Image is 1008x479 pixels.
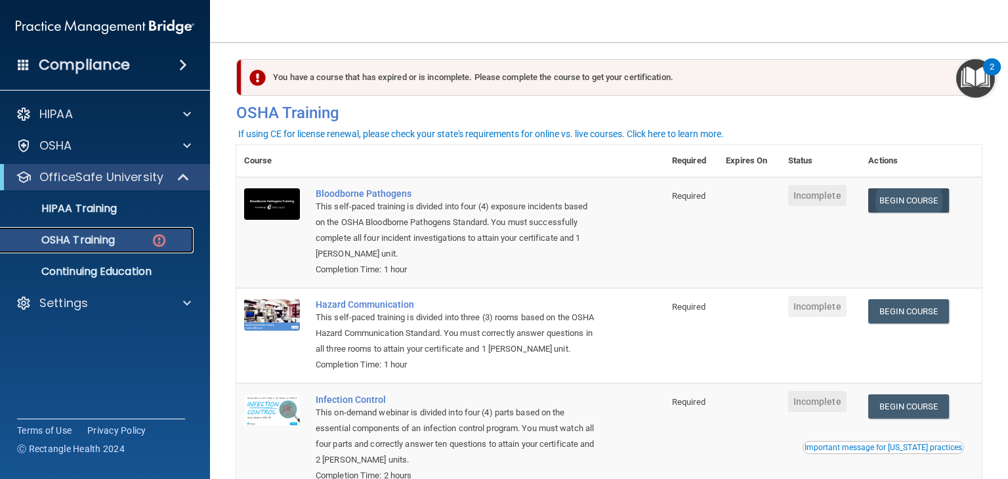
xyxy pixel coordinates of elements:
p: OSHA Training [9,234,115,247]
span: Incomplete [788,296,847,317]
a: Infection Control [316,394,598,405]
a: Hazard Communication [316,299,598,310]
a: HIPAA [16,106,191,122]
a: Settings [16,295,191,311]
a: Privacy Policy [87,424,146,437]
th: Expires On [718,145,780,177]
a: OSHA [16,138,191,154]
a: Begin Course [868,299,948,323]
a: Bloodborne Pathogens [316,188,598,199]
span: Incomplete [788,185,847,206]
div: Completion Time: 1 hour [316,262,598,278]
span: Required [672,397,705,407]
p: HIPAA Training [9,202,117,215]
p: Continuing Education [9,265,188,278]
p: HIPAA [39,106,73,122]
button: If using CE for license renewal, please check your state's requirements for online vs. live cours... [236,127,726,140]
a: Terms of Use [17,424,72,437]
h4: OSHA Training [236,104,982,122]
span: Ⓒ Rectangle Health 2024 [17,442,125,455]
p: OfficeSafe University [39,169,163,185]
div: This self-paced training is divided into three (3) rooms based on the OSHA Hazard Communication S... [316,310,598,357]
div: This on-demand webinar is divided into four (4) parts based on the essential components of an inf... [316,405,598,468]
p: Settings [39,295,88,311]
div: You have a course that has expired or is incomplete. Please complete the course to get your certi... [241,59,972,96]
div: 2 [990,67,994,84]
button: Read this if you are a dental practitioner in the state of CA [803,441,964,454]
th: Status [780,145,861,177]
div: Completion Time: 1 hour [316,357,598,373]
div: Important message for [US_STATE] practices [805,444,962,451]
button: Open Resource Center, 2 new notifications [956,59,995,98]
th: Actions [860,145,982,177]
img: exclamation-circle-solid-danger.72ef9ffc.png [249,70,266,86]
div: If using CE for license renewal, please check your state's requirements for online vs. live cours... [238,129,724,138]
span: Incomplete [788,391,847,412]
img: danger-circle.6113f641.png [151,232,167,249]
a: Begin Course [868,188,948,213]
div: This self-paced training is divided into four (4) exposure incidents based on the OSHA Bloodborne... [316,199,598,262]
a: Begin Course [868,394,948,419]
th: Required [664,145,718,177]
p: OSHA [39,138,72,154]
span: Required [672,302,705,312]
a: OfficeSafe University [16,169,190,185]
span: Required [672,191,705,201]
th: Course [236,145,308,177]
img: PMB logo [16,14,194,40]
h4: Compliance [39,56,130,74]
